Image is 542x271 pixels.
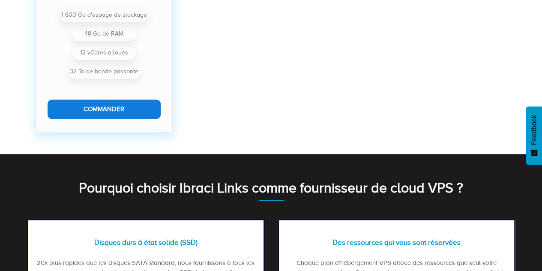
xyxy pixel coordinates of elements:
li: 12 vCores alloués [72,46,136,60]
iframe: Drift Widget Chat Controller [499,228,532,261]
div: Disques durs à état solide (SSD) [33,237,259,247]
div: Des ressources qui vous sont réservées [283,237,510,247]
li: 32 To de bande passante [68,65,140,78]
span: Feedback [530,115,538,145]
button: Feedback - Afficher l’enquête [526,106,542,165]
div: Pourquoi choisir Ibraci Links comme fournisseur de cloud VPS ? [27,178,515,197]
li: 1 600 Go d'espage de stockage [60,8,149,22]
li: 48 Go de RAM [72,27,136,41]
button: Commander [48,99,161,119]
